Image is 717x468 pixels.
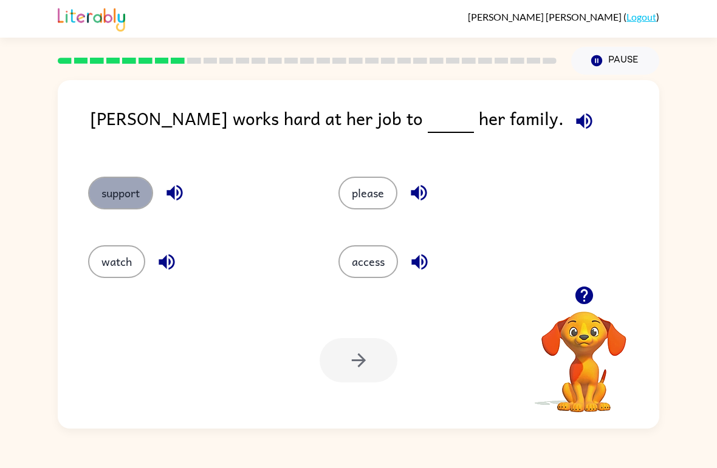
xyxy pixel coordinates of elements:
[523,293,645,414] video: Your browser must support playing .mp4 files to use Literably. Please try using another browser.
[58,5,125,32] img: Literably
[338,245,398,278] button: access
[626,11,656,22] a: Logout
[88,245,145,278] button: watch
[571,47,659,75] button: Pause
[468,11,623,22] span: [PERSON_NAME] [PERSON_NAME]
[338,177,397,209] button: please
[468,11,659,22] div: ( )
[90,104,659,152] div: [PERSON_NAME] works hard at her job to her family.
[88,177,153,209] button: support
